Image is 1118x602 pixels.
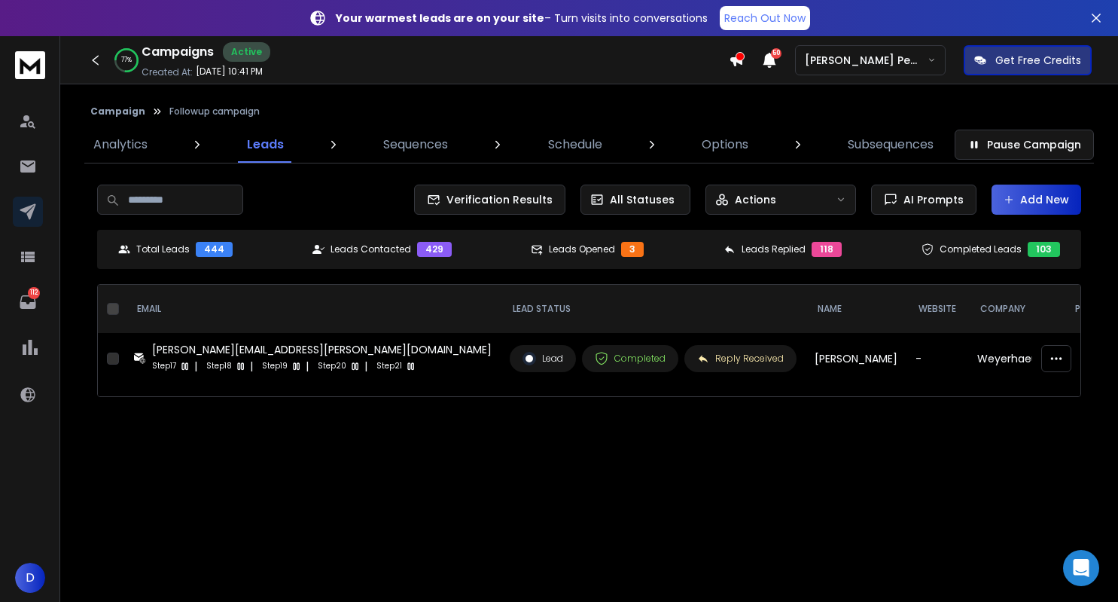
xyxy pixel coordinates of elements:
a: Subsequences [839,127,943,163]
div: 103 [1028,242,1060,257]
p: Step 19 [262,359,288,374]
button: D [15,563,45,593]
span: Verification Results [440,192,553,207]
p: – Turn visits into conversations [336,11,708,26]
p: Get Free Credits [995,53,1081,68]
p: Sequences [383,136,448,154]
th: LEAD STATUS [501,285,806,333]
a: 112 [13,287,43,317]
p: [DATE] 10:41 PM [196,66,263,78]
td: - [906,333,968,384]
p: Leads [247,136,284,154]
p: Leads Replied [742,243,806,255]
h1: Campaigns [142,43,214,61]
p: Created At: [142,66,193,78]
button: Pause Campaign [955,130,1094,160]
p: Completed Leads [940,243,1022,255]
p: | [306,359,309,374]
span: AI Prompts [897,192,964,207]
div: [PERSON_NAME][EMAIL_ADDRESS][PERSON_NAME][DOMAIN_NAME] [152,342,492,357]
p: All Statuses [610,192,675,207]
p: | [250,359,253,374]
p: Leads Contacted [331,243,411,255]
div: Reply Received [697,353,784,365]
p: Step 21 [376,359,402,374]
p: 112 [28,287,40,299]
button: Verification Results [414,185,565,215]
div: Completed [595,352,666,365]
button: AI Prompts [871,185,976,215]
p: Step 20 [318,359,346,374]
button: Campaign [90,105,145,118]
a: Leads [238,127,293,163]
div: Active [223,42,270,62]
p: Followup campaign [169,105,260,118]
div: 118 [812,242,842,257]
p: | [364,359,367,374]
button: Add New [992,185,1081,215]
a: Options [693,127,757,163]
p: Options [702,136,748,154]
button: Get Free Credits [964,45,1092,75]
a: Reach Out Now [720,6,810,30]
a: Analytics [84,127,157,163]
p: Step 18 [206,359,232,374]
p: Actions [735,192,776,207]
div: Lead [522,352,563,365]
p: Total Leads [136,243,190,255]
p: Analytics [93,136,148,154]
p: Reach Out Now [724,11,806,26]
div: 429 [417,242,452,257]
p: [PERSON_NAME] Personal WorkSpace [805,53,928,68]
div: Open Intercom Messenger [1063,550,1099,586]
p: | [194,359,197,374]
p: Step 17 [152,359,176,374]
img: logo [15,51,45,79]
th: EMAIL [125,285,501,333]
td: [PERSON_NAME] [806,333,906,384]
div: 444 [196,242,233,257]
th: company [968,285,1063,333]
p: Leads Opened [549,243,615,255]
p: Subsequences [848,136,934,154]
th: NAME [806,285,906,333]
td: Weyerhaeuser [968,333,1063,384]
th: Website [906,285,968,333]
div: 3 [621,242,644,257]
strong: Your warmest leads are on your site [336,11,544,26]
span: 50 [771,48,781,59]
p: 77 % [121,56,132,65]
p: Schedule [548,136,602,154]
a: Sequences [374,127,457,163]
a: Schedule [539,127,611,163]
